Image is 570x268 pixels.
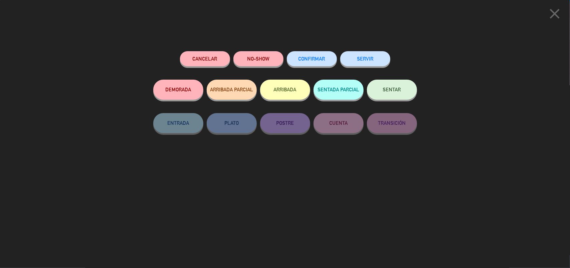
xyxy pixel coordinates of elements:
[233,51,283,66] button: NO-SHOW
[544,5,565,25] button: close
[367,80,417,100] button: SENTAR
[314,80,364,100] button: SENTADA PARCIAL
[153,113,203,133] button: ENTRADA
[260,113,310,133] button: POSTRE
[367,113,417,133] button: TRANSICIÓN
[207,113,257,133] button: PLATO
[153,80,203,100] button: DEMORADA
[546,5,563,22] i: close
[299,56,325,62] span: CONFIRMAR
[314,113,364,133] button: CUENTA
[340,51,390,66] button: SERVIR
[287,51,337,66] button: CONFIRMAR
[260,80,310,100] button: ARRIBADA
[210,87,253,92] span: ARRIBADA PARCIAL
[207,80,257,100] button: ARRIBADA PARCIAL
[180,51,230,66] button: Cancelar
[383,87,401,92] span: SENTAR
